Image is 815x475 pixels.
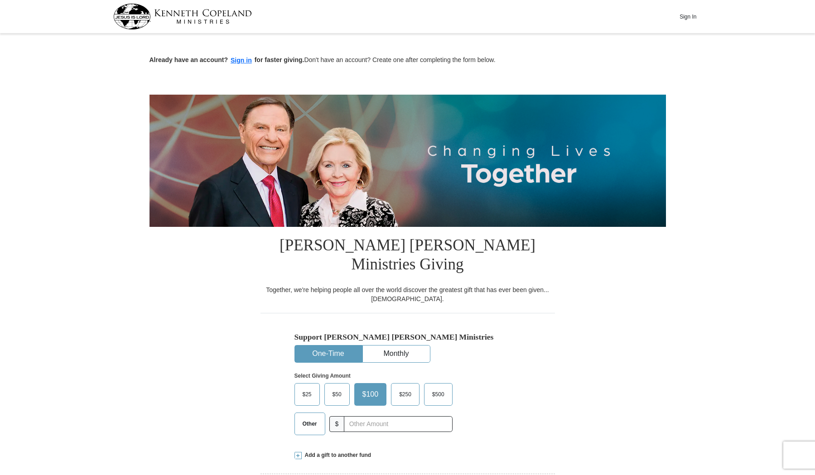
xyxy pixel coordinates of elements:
strong: Select Giving Amount [294,373,351,379]
h1: [PERSON_NAME] [PERSON_NAME] Ministries Giving [260,227,555,285]
span: $ [329,416,345,432]
p: Don't have an account? Create one after completing the form below. [149,55,666,66]
span: $250 [395,388,416,401]
span: $50 [328,388,346,401]
span: $100 [358,388,383,401]
button: Sign In [675,10,702,24]
span: $500 [428,388,449,401]
span: Add a gift to another fund [302,451,371,459]
button: One-Time [295,345,362,362]
strong: Already have an account? for faster giving. [149,56,304,63]
h5: Support [PERSON_NAME] [PERSON_NAME] Ministries [294,332,521,342]
input: Other Amount [344,416,452,432]
div: Together, we're helping people all over the world discover the greatest gift that has ever been g... [260,285,555,303]
button: Sign in [228,55,255,66]
img: kcm-header-logo.svg [113,4,252,29]
span: $25 [298,388,316,401]
button: Monthly [363,345,430,362]
span: Other [298,417,322,431]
